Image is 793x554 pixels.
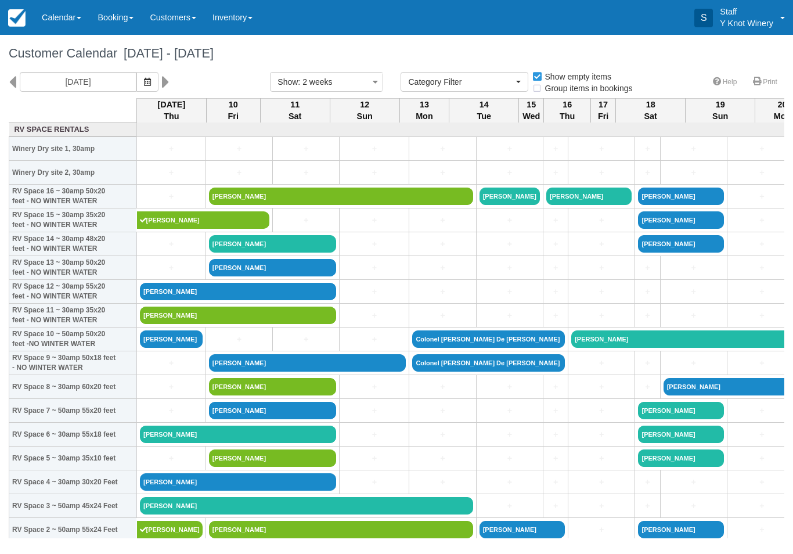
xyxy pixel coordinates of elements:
a: + [480,143,540,155]
a: [PERSON_NAME] [480,521,565,538]
a: Help [706,74,744,91]
a: [PERSON_NAME] [209,235,337,253]
a: + [343,262,406,274]
button: Show: 2 weeks [270,72,383,92]
a: + [546,500,565,512]
span: [DATE] - [DATE] [117,46,214,60]
a: [PERSON_NAME] [140,330,203,348]
a: + [664,143,724,155]
a: + [638,381,657,393]
img: checkfront-main-nav-mini-logo.png [8,9,26,27]
button: Category Filter [401,72,528,92]
th: 19 Sun [686,98,755,123]
th: 13 Mon [399,98,449,123]
a: + [140,405,203,417]
a: + [571,167,632,179]
a: [PERSON_NAME] [638,235,723,253]
a: + [546,310,565,322]
a: + [571,310,632,322]
a: [PERSON_NAME] [140,426,336,443]
a: + [412,238,473,250]
a: + [480,381,540,393]
a: + [412,167,473,179]
a: [PERSON_NAME] [140,307,336,324]
a: + [343,429,406,441]
th: RV Space 4 ~ 30amp 30x20 Feet [9,470,137,494]
a: [PERSON_NAME] [140,497,473,515]
a: [PERSON_NAME] [638,449,723,467]
a: + [343,286,406,298]
a: + [638,143,657,155]
a: + [412,143,473,155]
th: RV Space 15 ~ 30amp 35x20 feet - NO WINTER WATER [9,208,137,232]
th: 15 Wed [519,98,544,123]
a: [PERSON_NAME] [546,188,632,205]
a: + [276,143,336,155]
label: Group items in bookings [532,80,640,97]
th: 14 Tue [449,98,519,123]
a: + [571,214,632,226]
th: 10 Fri [206,98,260,123]
th: RV Space 11 ~ 30amp 35x20 feet - NO WINTER WATER [9,304,137,328]
a: + [276,167,336,179]
a: + [571,405,632,417]
a: [PERSON_NAME] [638,402,723,419]
a: Colonel [PERSON_NAME] De [PERSON_NAME] [412,330,565,348]
a: [PERSON_NAME] [137,211,270,229]
a: + [412,452,473,465]
a: + [546,405,565,417]
a: [PERSON_NAME] [140,473,336,491]
a: + [412,286,473,298]
th: Winery Dry site 2, 30amp [9,161,137,185]
a: + [209,167,269,179]
th: RV Space 14 ~ 30amp 48x20 feet - NO WINTER WATER [9,232,137,256]
a: + [480,214,540,226]
a: + [546,286,565,298]
a: + [546,381,565,393]
a: + [480,286,540,298]
a: + [412,381,473,393]
th: RV Space 3 ~ 50amp 45x24 Feet [9,494,137,518]
a: [PERSON_NAME] [209,378,337,395]
a: + [571,286,632,298]
a: + [209,143,269,155]
a: + [140,143,203,155]
a: + [546,214,565,226]
th: RV Space 5 ~ 30amp 35x10 feet [9,447,137,470]
a: + [664,476,724,488]
a: + [480,310,540,322]
a: + [571,357,632,369]
a: + [571,238,632,250]
a: + [140,190,203,203]
a: + [412,214,473,226]
a: Print [746,74,784,91]
a: + [412,310,473,322]
a: + [276,333,336,346]
a: + [140,452,203,465]
a: Colonel [PERSON_NAME] De [PERSON_NAME] [412,354,565,372]
th: Winery Dry site 1, 30amp [9,137,137,161]
a: + [638,500,657,512]
a: [PERSON_NAME] [137,521,203,538]
label: Show empty items [532,68,619,85]
a: + [343,381,406,393]
a: [PERSON_NAME] [209,354,406,372]
a: + [480,262,540,274]
a: [PERSON_NAME] [638,426,723,443]
a: + [480,238,540,250]
span: Show empty items [532,72,621,80]
a: [PERSON_NAME] [209,402,337,419]
a: + [546,238,565,250]
a: + [140,381,203,393]
th: RV Space 8 ~ 30amp 60x20 feet [9,375,137,399]
div: S [694,9,713,27]
a: [PERSON_NAME] [638,521,723,538]
a: [PERSON_NAME] [209,521,473,538]
a: + [140,262,203,274]
a: + [664,262,724,274]
a: + [571,452,632,465]
span: Group items in bookings [532,84,642,92]
a: + [571,143,632,155]
th: RV Space 9 ~ 30amp 50x18 feet - NO WINTER WATER [9,351,137,375]
a: + [638,286,657,298]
